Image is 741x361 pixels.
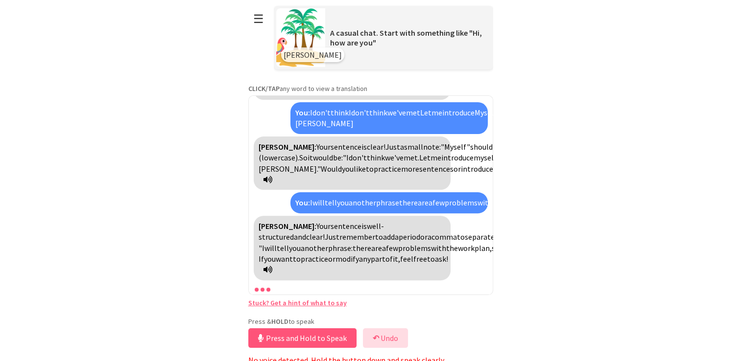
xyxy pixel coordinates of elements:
[445,198,478,207] span: problems
[431,232,457,242] span: comma
[301,254,328,264] span: practice
[367,153,385,162] span: think
[321,164,342,174] span: Would
[359,254,371,264] span: any
[312,198,325,207] span: will
[470,142,493,152] span: should
[399,232,420,242] span: period
[316,142,331,152] span: Your
[259,243,638,264] span: it." If
[342,164,354,174] span: you
[382,243,386,253] span: a
[276,254,293,264] span: want
[420,232,428,242] span: or
[435,254,448,264] span: ask!
[432,198,445,207] span: few
[328,254,335,264] span: or
[343,153,349,162] span: "I
[295,108,310,117] strong: You:
[295,118,354,128] span: [PERSON_NAME]
[310,198,312,207] span: I
[337,198,349,207] span: you
[419,164,454,174] span: sentences
[369,108,387,117] span: think
[259,221,316,231] strong: [PERSON_NAME]:
[431,108,442,117] span: me
[441,142,470,152] span: "Myself"
[419,153,430,162] span: Let
[271,317,288,326] strong: HOLD
[404,142,423,152] span: small
[299,153,308,162] span: So
[349,108,351,117] span: I
[492,243,500,253] span: so
[393,254,400,264] span: it,
[376,198,399,207] span: phrase
[248,298,347,307] a: Stuck? Get a hint of what to say
[259,142,316,152] strong: [PERSON_NAME]:
[361,221,367,231] span: is
[310,108,312,117] span: I
[478,198,493,207] span: with
[259,164,321,174] span: [PERSON_NAME]."
[400,254,413,264] span: feel
[259,153,299,162] span: (lowercase).
[461,164,493,174] span: introduce
[420,108,431,117] span: Let
[349,198,376,207] span: another
[385,153,404,162] span: we've
[401,164,419,174] span: more
[423,142,441,152] span: note:
[430,153,441,162] span: me
[371,254,385,264] span: part
[418,198,429,207] span: are
[301,243,328,253] span: another
[363,328,408,348] button: ↶Undo
[475,243,492,253] span: plan,
[277,243,289,253] span: tell
[333,153,343,162] span: be:
[264,254,276,264] span: you
[458,243,475,253] span: work
[254,216,451,280] div: Click to translate
[373,333,379,343] b: ↶
[325,198,337,207] span: tell
[431,243,446,253] span: with
[316,221,331,231] span: Your
[293,254,301,264] span: to
[413,254,427,264] span: free
[331,221,361,231] span: sentence
[248,328,357,348] button: Press and Hold to Speak
[385,254,393,264] span: of
[398,243,431,253] span: problems
[325,232,339,242] span: Just
[259,232,665,252] span: look: "I
[361,142,367,152] span: is
[457,232,465,242] span: to
[367,142,385,152] span: clear!
[294,232,306,242] span: and
[290,192,487,213] div: Click to translate
[330,28,482,47] span: A casual chat. Start with something like "Hi, how are you"
[428,232,431,242] span: a
[386,243,398,253] span: few
[354,164,366,174] span: like
[276,8,325,67] img: Scenario Image
[395,232,399,242] span: a
[385,142,400,152] span: Just
[441,153,474,162] span: introduce
[335,254,359,264] span: modify
[371,243,382,253] span: are
[248,317,493,326] p: Press & to speak
[374,164,401,174] span: practice
[406,108,420,117] span: met
[264,243,277,253] span: will
[295,198,310,207] strong: You:
[248,84,280,93] strong: CLICK/TAP
[353,243,371,253] span: there
[400,142,404,152] span: a
[454,164,461,174] span: or
[328,243,353,253] span: phrase:
[427,254,435,264] span: to
[248,6,269,31] button: ☰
